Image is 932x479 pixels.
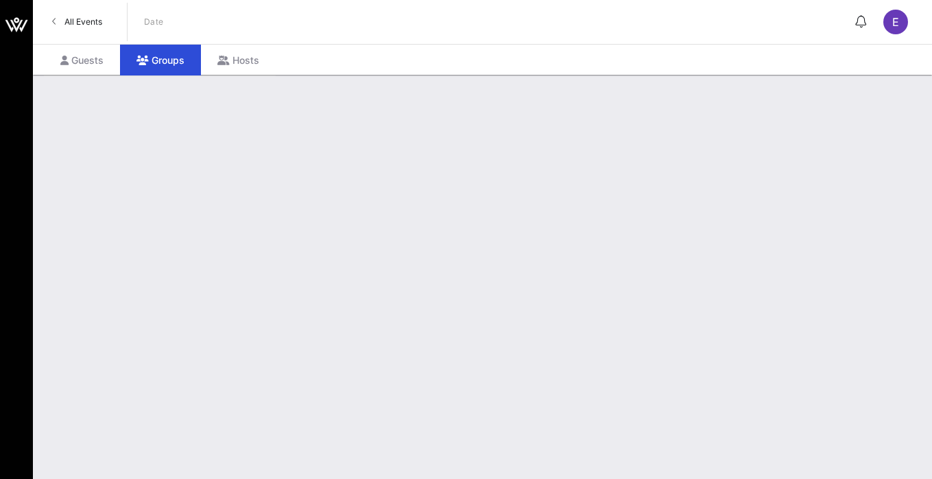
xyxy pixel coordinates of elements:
[44,45,120,75] div: Guests
[120,45,201,75] div: Groups
[44,11,110,33] a: All Events
[64,16,102,27] span: All Events
[883,10,908,34] div: E
[201,45,276,75] div: Hosts
[144,15,164,29] p: Date
[892,15,899,29] span: E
